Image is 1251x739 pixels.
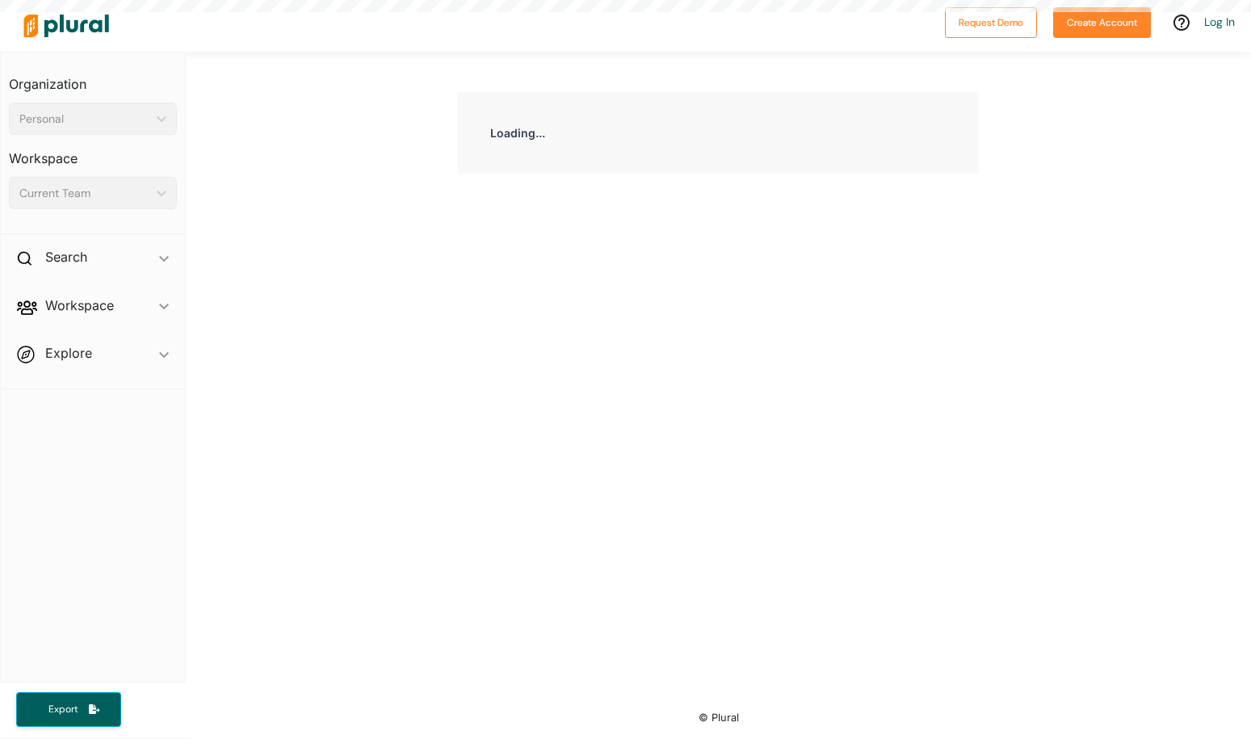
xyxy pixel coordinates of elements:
[16,692,121,727] button: Export
[699,712,739,724] small: © Plural
[9,61,177,96] h3: Organization
[1204,15,1235,29] a: Log In
[37,703,89,716] span: Export
[458,92,978,174] div: Loading...
[19,185,150,202] div: Current Team
[9,135,177,170] h3: Workspace
[1053,13,1151,30] a: Create Account
[19,111,150,128] div: Personal
[945,13,1037,30] a: Request Demo
[945,7,1037,38] button: Request Demo
[1053,7,1151,38] button: Create Account
[45,248,87,266] h2: Search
